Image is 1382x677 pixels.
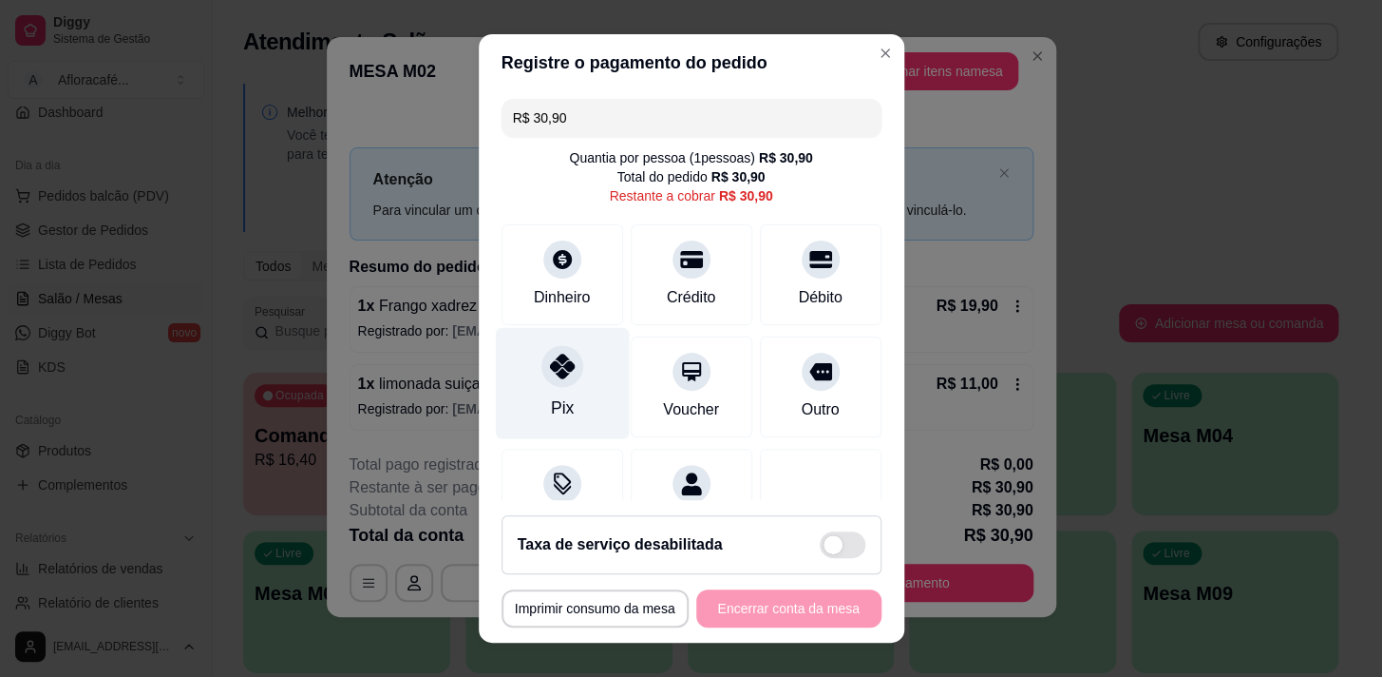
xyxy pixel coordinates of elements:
[479,34,904,91] header: Registre o pagamento do pedido
[550,396,573,420] div: Pix
[719,186,773,205] div: R$ 30,90
[502,590,689,628] button: Imprimir consumo da mesa
[870,38,900,68] button: Close
[801,398,839,421] div: Outro
[759,148,813,167] div: R$ 30,90
[518,533,723,556] h2: Taxa de serviço desabilitada
[798,286,842,309] div: Débito
[513,99,870,137] input: Ex.: hambúrguer de cordeiro
[569,148,812,167] div: Quantia por pessoa ( 1 pessoas)
[617,167,766,186] div: Total do pedido
[534,286,591,309] div: Dinheiro
[711,167,766,186] div: R$ 30,90
[667,286,716,309] div: Crédito
[663,398,719,421] div: Voucher
[609,186,772,205] div: Restante a cobrar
